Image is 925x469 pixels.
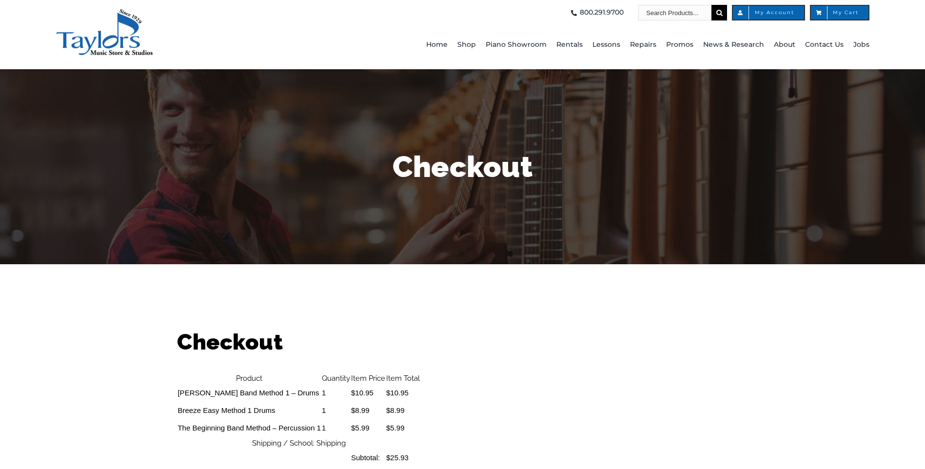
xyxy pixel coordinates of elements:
td: $5.99 [386,419,420,437]
a: Shop [457,20,476,69]
span: Shop [457,37,476,53]
td: $10.95 [386,384,420,402]
th: Item Price [351,372,386,385]
a: taylors-music-store-west-chester [56,7,153,17]
span: Contact Us [805,37,844,53]
h1: Checkout [177,327,748,357]
td: The Beginning Band Method – Percussion 1 [177,419,321,437]
span: About [774,37,795,53]
td: $8.99 [351,402,386,419]
a: My Cart [810,5,869,20]
td: 1 [321,384,351,402]
a: Promos [666,20,693,69]
input: Search [711,5,727,20]
span: News & Research [703,37,764,53]
nav: Top Right [267,5,869,20]
a: Lessons [592,20,620,69]
td: $25.93 [386,449,420,467]
input: Search Products... [638,5,711,20]
td: 1 [321,402,351,419]
td: $5.99 [351,419,386,437]
th: Quantity [321,372,351,385]
span: Rentals [556,37,583,53]
span: 800.291.9700 [580,5,624,20]
th: Item Total [386,372,420,385]
a: My Account [732,5,805,20]
a: Piano Showroom [486,20,547,69]
a: Home [426,20,448,69]
span: Promos [666,37,693,53]
a: 800.291.9700 [568,5,624,20]
td: 1 [321,419,351,437]
td: [PERSON_NAME] Band Method 1 – Drums [177,384,321,402]
a: Jobs [853,20,869,69]
span: My Cart [821,10,859,15]
a: Contact Us [805,20,844,69]
nav: Main Menu [267,20,869,69]
span: Lessons [592,37,620,53]
td: Breeze Easy Method 1 Drums [177,402,321,419]
span: Repairs [630,37,656,53]
a: About [774,20,795,69]
h1: Checkout [177,146,748,187]
a: Rentals [556,20,583,69]
th: Shipping / School: Shipping [177,437,420,449]
td: $8.99 [386,402,420,419]
span: Jobs [853,37,869,53]
span: Piano Showroom [486,37,547,53]
td: $10.95 [351,384,386,402]
a: News & Research [703,20,764,69]
span: My Account [743,10,794,15]
td: Subtotal: [351,449,386,467]
a: Repairs [630,20,656,69]
span: Home [426,37,448,53]
th: Product [177,372,321,385]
